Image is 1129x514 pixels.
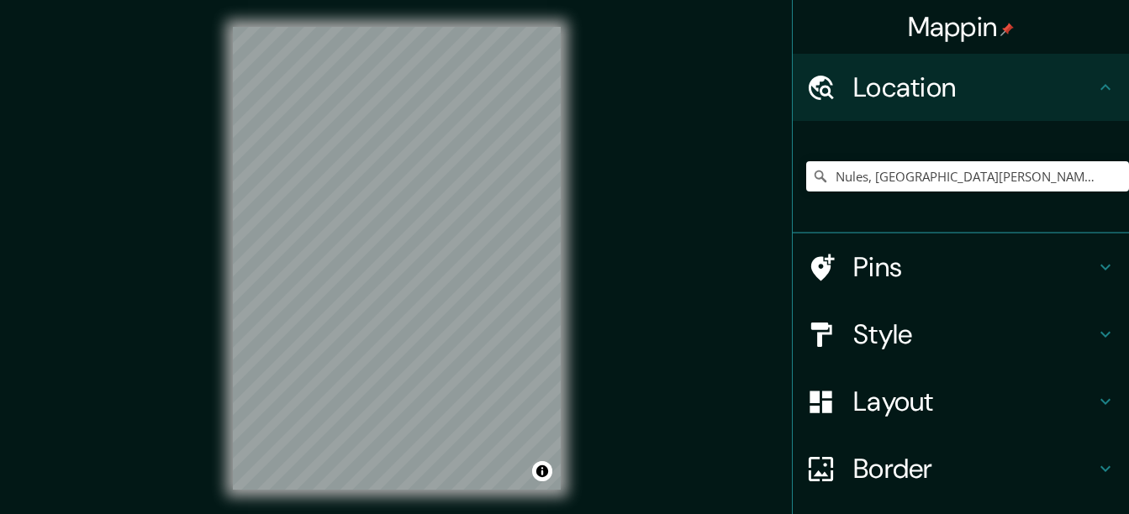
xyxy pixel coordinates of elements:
[233,27,561,490] canvas: Map
[853,250,1095,284] h4: Pins
[1000,23,1014,36] img: pin-icon.png
[532,461,552,481] button: Toggle attribution
[979,448,1111,496] iframe: Help widget launcher
[806,161,1129,191] input: Pick your city or area
[793,233,1129,301] div: Pins
[793,368,1129,435] div: Layout
[853,385,1095,418] h4: Layout
[793,54,1129,121] div: Location
[793,435,1129,502] div: Border
[853,317,1095,351] h4: Style
[853,71,1095,104] h4: Location
[853,452,1095,485] h4: Border
[908,10,1015,44] h4: Mappin
[793,301,1129,368] div: Style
